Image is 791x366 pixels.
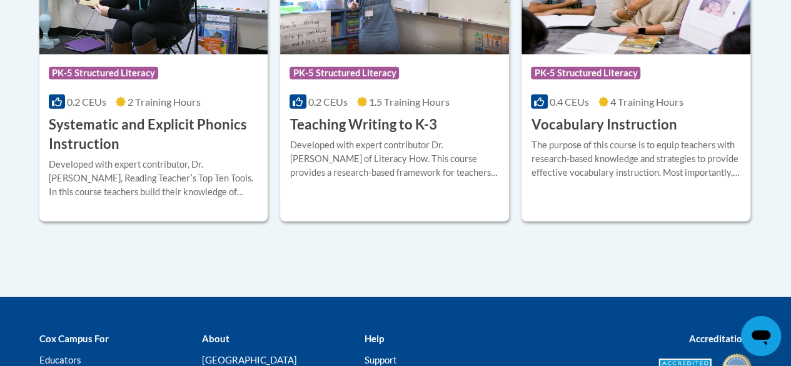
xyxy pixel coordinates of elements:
[550,96,589,108] span: 0.4 CEUs
[741,316,781,356] iframe: Button to launch messaging window
[290,67,399,79] span: PK-5 Structured Literacy
[39,354,81,365] a: Educators
[531,115,677,135] h3: Vocabulary Instruction
[49,158,259,199] div: Developed with expert contributor, Dr. [PERSON_NAME], Reading Teacherʹs Top Ten Tools. In this co...
[67,96,106,108] span: 0.2 CEUs
[364,333,383,344] b: Help
[290,138,500,180] div: Developed with expert contributor Dr. [PERSON_NAME] of Literacy How. This course provides a resea...
[201,333,229,344] b: About
[689,333,752,344] b: Accreditations
[610,96,683,108] span: 4 Training Hours
[49,67,158,79] span: PK-5 Structured Literacy
[39,333,109,344] b: Cox Campus For
[531,67,640,79] span: PK-5 Structured Literacy
[364,354,396,365] a: Support
[128,96,201,108] span: 2 Training Hours
[531,138,741,180] div: The purpose of this course is to equip teachers with research-based knowledge and strategies to p...
[369,96,450,108] span: 1.5 Training Hours
[201,354,296,365] a: [GEOGRAPHIC_DATA]
[49,115,259,154] h3: Systematic and Explicit Phonics Instruction
[308,96,348,108] span: 0.2 CEUs
[290,115,436,135] h3: Teaching Writing to K-3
